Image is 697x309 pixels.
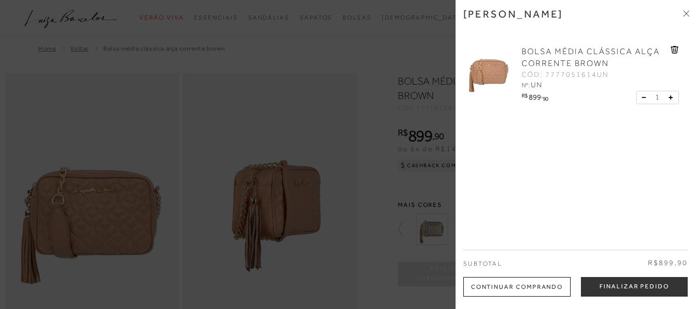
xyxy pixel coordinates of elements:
a: BOLSA MÉDIA CLÁSSICA ALÇA CORRENTE BROWN [522,46,668,70]
span: Nº: [522,82,530,89]
img: BOLSA MÉDIA CLÁSSICA ALÇA CORRENTE BROWN [463,46,515,97]
span: 1 [655,92,659,103]
span: BOLSA MÉDIA CLÁSSICA ALÇA CORRENTE BROWN [522,47,660,68]
span: 899 [529,93,541,101]
span: CÓD: 7777051614UN [522,70,609,80]
span: UN [531,80,543,89]
i: , [541,93,548,99]
i: R$ [522,93,527,99]
button: Finalizar Pedido [581,277,688,297]
h3: [PERSON_NAME] [463,8,563,20]
div: Continuar Comprando [463,277,571,297]
span: Subtotal [463,260,502,267]
span: 90 [543,95,548,102]
span: R$899,90 [648,258,688,268]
